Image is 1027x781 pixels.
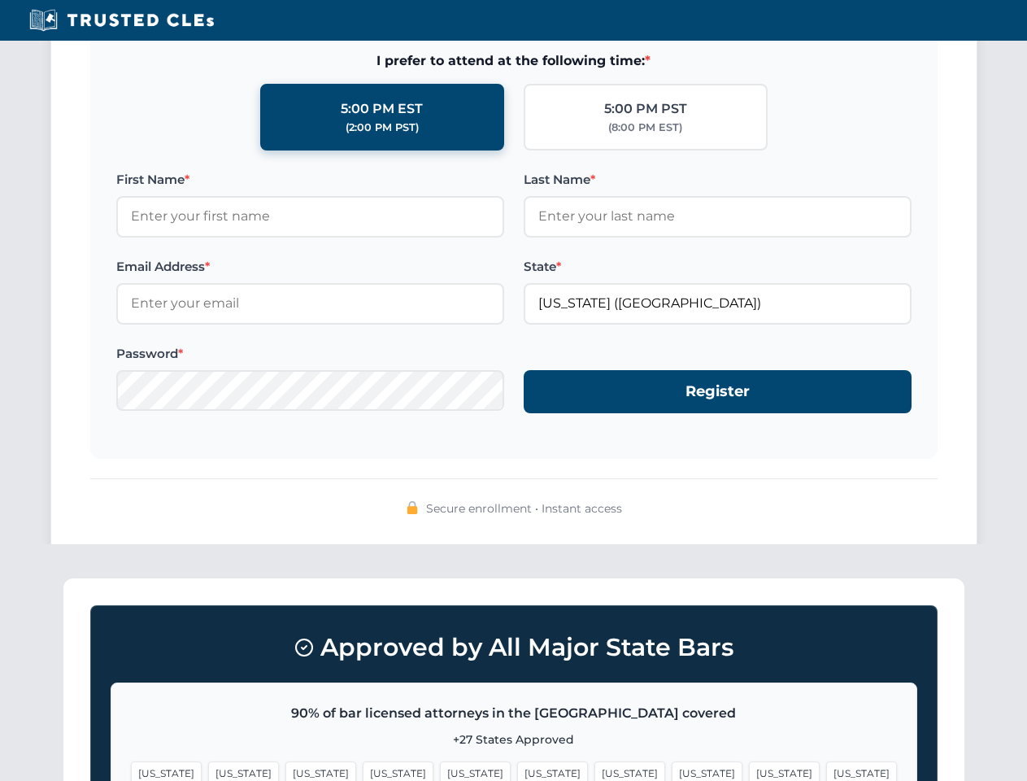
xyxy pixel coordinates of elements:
[116,196,504,237] input: Enter your first name
[524,283,912,324] input: Florida (FL)
[116,50,912,72] span: I prefer to attend at the following time:
[131,731,897,748] p: +27 States Approved
[24,8,219,33] img: Trusted CLEs
[406,501,419,514] img: 🔒
[111,626,917,670] h3: Approved by All Major State Bars
[524,370,912,413] button: Register
[131,703,897,724] p: 90% of bar licensed attorneys in the [GEOGRAPHIC_DATA] covered
[524,257,912,277] label: State
[341,98,423,120] div: 5:00 PM EST
[116,344,504,364] label: Password
[116,283,504,324] input: Enter your email
[524,170,912,190] label: Last Name
[426,500,622,517] span: Secure enrollment • Instant access
[346,120,419,136] div: (2:00 PM PST)
[524,196,912,237] input: Enter your last name
[116,170,504,190] label: First Name
[608,120,682,136] div: (8:00 PM EST)
[604,98,687,120] div: 5:00 PM PST
[116,257,504,277] label: Email Address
